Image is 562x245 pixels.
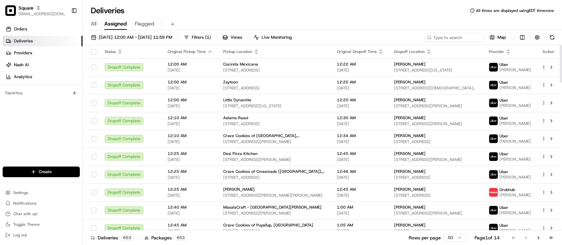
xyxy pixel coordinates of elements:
[168,49,206,54] span: Original Pickup Time
[394,175,478,180] span: [STREET_ADDRESS]
[223,205,322,210] span: MasalaCraft - [GEOGRAPHIC_DATA][PERSON_NAME]
[337,228,383,234] span: [DATE]
[192,34,211,40] span: Filters
[499,187,515,192] span: Grubhub
[499,210,531,216] span: [PERSON_NAME]
[223,187,255,192] span: [PERSON_NAME]
[499,80,508,85] span: Uber
[262,34,292,40] span: Live Monitoring
[394,222,426,228] span: [PERSON_NAME]
[499,98,508,103] span: Uber
[223,133,326,138] span: Crave Cookies of [GEOGRAPHIC_DATA], [GEOGRAPHIC_DATA]
[337,79,383,85] span: 12:20 AM
[168,103,213,109] span: [DATE]
[394,151,426,156] span: [PERSON_NAME]
[168,175,213,180] span: [DATE]
[499,228,531,233] span: [PERSON_NAME]
[394,228,478,234] span: [STREET_ADDRESS]
[337,157,383,162] span: [DATE]
[3,88,80,98] div: Favorites
[394,205,426,210] span: [PERSON_NAME]
[144,234,187,241] div: Packages
[394,139,478,144] span: [STREET_ADDRESS]
[337,211,383,216] span: [DATE]
[223,121,326,126] span: [STREET_ADDRESS]
[337,187,383,192] span: 12:45 AM
[3,36,82,46] a: Deliveries
[3,3,69,19] button: SquareSquare[EMAIL_ADDRESS][DOMAIN_NAME]
[489,170,498,179] img: uber-new-logo.jpeg
[337,151,383,156] span: 12:45 AM
[3,24,82,34] a: Orders
[337,222,383,228] span: 1:05 AM
[168,169,213,174] span: 12:25 AM
[121,235,133,241] div: 653
[489,99,498,107] img: uber-new-logo.jpeg
[168,79,213,85] span: 12:00 AM
[394,133,426,138] span: [PERSON_NAME]
[168,228,213,234] span: [DATE]
[499,205,508,210] span: Uber
[394,103,478,109] span: [STREET_ADDRESS][PERSON_NAME]
[13,232,27,238] span: Log out
[499,62,508,67] span: Uber
[394,193,478,198] span: [STREET_ADDRESS]
[394,49,425,54] span: Dropoff Location
[223,85,326,91] span: [STREET_ADDRESS]
[88,33,175,42] button: [DATE] 12:00 AM - [DATE] 11:59 PM
[168,68,213,73] span: [DATE]
[91,20,96,28] span: All
[19,5,33,11] button: Square
[13,201,36,206] span: Notifications
[99,34,172,40] span: [DATE] 12:00 AM - [DATE] 11:59 PM
[14,50,32,56] span: Providers
[489,206,498,215] img: uber-new-logo.jpeg
[223,68,326,73] span: [STREET_ADDRESS]
[168,133,213,138] span: 12:10 AM
[499,85,531,90] span: [PERSON_NAME]
[3,230,80,240] button: Log out
[104,20,127,28] span: Assigned
[499,103,531,108] span: [PERSON_NAME]
[499,157,531,162] span: [PERSON_NAME]
[223,139,326,144] span: [STREET_ADDRESS][PERSON_NAME]
[499,116,508,121] span: Uber
[337,97,383,103] span: 12:20 AM
[168,115,213,121] span: 12:10 AM
[223,169,326,174] span: Crave Cookies of Crossroads ([GEOGRAPHIC_DATA]), [GEOGRAPHIC_DATA]
[489,152,498,161] img: uber-new-logo.jpeg
[475,234,500,241] div: Page 1 of 14
[3,167,80,177] button: Create
[168,85,213,91] span: [DATE]
[499,133,508,139] span: Uber
[337,205,383,210] span: 1:00 AM
[168,139,213,144] span: [DATE]
[476,8,554,13] span: All times are displayed using EDT timezone
[394,62,426,67] span: [PERSON_NAME]
[337,133,383,138] span: 12:34 AM
[168,222,213,228] span: 12:45 AM
[337,85,383,91] span: [DATE]
[205,34,211,40] span: ( 1 )
[223,193,326,198] span: [STREET_ADDRESS][PERSON_NAME][PERSON_NAME]
[168,151,213,156] span: 12:25 AM
[394,79,426,85] span: [PERSON_NAME]
[337,115,383,121] span: 12:30 AM
[168,62,213,67] span: 12:00 AM
[3,72,82,82] a: Analytics
[168,157,213,162] span: [DATE]
[499,151,508,157] span: Uber
[223,115,248,121] span: Aslams Rasoi
[499,67,531,73] span: [PERSON_NAME]
[223,222,313,228] span: Crave Cookies of Puyallup, [GEOGRAPHIC_DATA]
[489,81,498,89] img: uber-new-logo.jpeg
[499,192,531,198] span: [PERSON_NAME]
[337,193,383,198] span: [DATE]
[337,175,383,180] span: [DATE]
[168,193,213,198] span: [DATE]
[486,33,509,42] button: Map
[394,115,426,121] span: [PERSON_NAME]
[14,26,27,32] span: Orders
[337,121,383,126] span: [DATE]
